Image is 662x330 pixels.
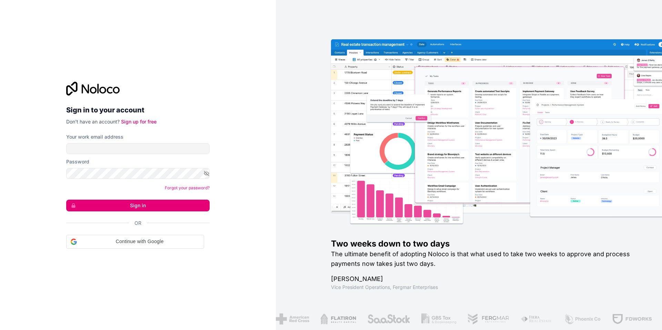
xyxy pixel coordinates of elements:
[367,313,410,324] img: /assets/saastock-C6Zbiodz.png
[421,313,456,324] img: /assets/gbstax-C-GtDUiK.png
[66,143,210,154] input: Email address
[134,220,141,227] span: Or
[320,313,355,324] img: /assets/flatiron-C8eUkumj.png
[66,119,120,124] span: Don't have an account?
[66,104,210,116] h2: Sign in to your account
[331,274,640,284] h1: [PERSON_NAME]
[275,313,309,324] img: /assets/american-red-cross-BAupjrZR.png
[563,313,601,324] img: /assets/phoenix-BREaitsQ.png
[331,284,640,291] h1: Vice President Operations , Fergmar Enterprises
[66,158,89,165] label: Password
[121,119,157,124] a: Sign up for free
[331,249,640,269] h2: The ultimate benefit of adopting Noloco is that what used to take two weeks to approve and proces...
[66,133,123,140] label: Your work email address
[80,238,200,245] span: Continue with Google
[66,168,210,179] input: Password
[66,235,204,249] div: Continue with Google
[467,313,509,324] img: /assets/fergmar-CudnrXN5.png
[165,185,210,190] a: Forgot your password?
[66,200,210,211] button: Sign in
[331,238,640,249] h1: Two weeks down to two days
[520,313,552,324] img: /assets/fiera-fwj2N5v4.png
[611,313,652,324] img: /assets/fdworks-Bi04fVtw.png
